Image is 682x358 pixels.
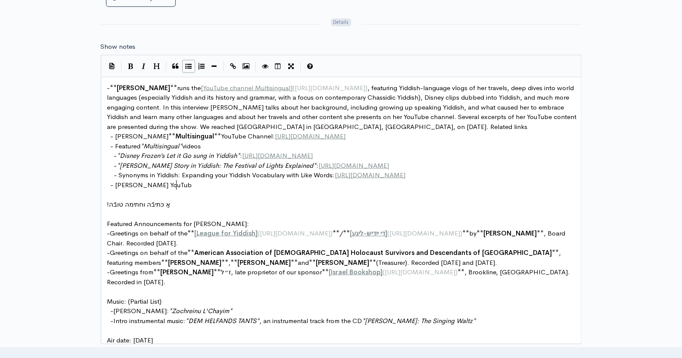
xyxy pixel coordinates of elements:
i: | [121,62,122,72]
span: [URL][DOMAIN_NAME] [390,229,461,237]
span: Music: (Partial List) [107,297,162,305]
button: Italic [137,60,150,73]
span: and [298,258,309,267]
button: Heading [150,60,163,73]
button: Quote [169,60,182,73]
span: ( [258,229,260,237]
span: Greetings on behalf of the [110,248,188,257]
span: Details [331,19,351,27]
span: Intro instrumental music: [114,317,186,325]
span: Greetings from [110,268,154,276]
span: by [470,229,477,237]
span: [PERSON_NAME] [316,258,370,267]
span: ] [256,229,258,237]
i: | [224,62,224,72]
span: ) [461,229,463,237]
span: [PERSON_NAME] [161,268,214,276]
span: Israel Bookshop [331,268,381,276]
span: DEM HELFANDS TANTS [189,317,257,325]
span: - [107,84,110,92]
span: YouTube Channel: [221,132,275,140]
span: [ [195,229,197,237]
button: Numbered List [195,60,208,73]
span: [URL][DOMAIN_NAME] [260,229,331,237]
span: / [340,229,343,237]
span: ז״ל, late proprietor of our sponsor [221,268,322,276]
span: , featuring Yiddish-language vlogs of her travels, deep dives into world languages (especially Yi... [107,84,579,131]
button: Create Link [227,60,240,73]
span: [PERSON_NAME] Story in Yiddish: The Festival of Lights Explained [120,161,314,170]
span: [URL][DOMAIN_NAME] [335,171,406,179]
span: - [PERSON_NAME] YouTub [111,181,192,189]
button: Generic List [182,60,195,73]
span: ) [366,84,368,92]
span: [URL][DOMAIN_NAME] [243,151,313,160]
span: Greetings on behalf of the [110,229,188,237]
span: [URL][DOMAIN_NAME] [385,268,456,276]
span: ] [386,229,388,237]
span: - [PERSON_NAME] [111,132,169,140]
button: Toggle Fullscreen [285,60,298,73]
span: , featuring members [107,248,563,267]
span: [PERSON_NAME] [238,258,291,267]
span: - [107,229,110,237]
i: | [300,62,301,72]
span: אַ כּ‫תיבֿה וחתימה טובֿה! [107,200,171,208]
span: , Board Chair. Recorded [DATE]. [107,229,567,247]
span: American Association of [DEMOGRAPHIC_DATA] Holocaust Survivors and Descendants of [GEOGRAPHIC_DATA] [195,248,552,257]
span: Multisingual [176,132,215,140]
i: | [166,62,167,72]
span: - [114,151,117,160]
span: Air date: [DATE] [107,336,153,344]
span: Zochreinu L'Chayim [172,307,230,315]
span: [PERSON_NAME]: The Singing Waltz [365,317,473,325]
span: [ [329,268,331,276]
span: - Featured [111,142,141,150]
span: ( [293,84,295,92]
span: [PERSON_NAME] [484,229,537,237]
span: League for Yiddish [197,229,256,237]
span: די ייִדיש-ליגע [352,229,386,237]
button: Insert Horizontal Line [208,60,221,73]
span: runs the [178,84,201,92]
span: , an instrumental track from the CD [260,317,362,325]
span: YouTube channel Multisingual [203,84,291,92]
button: Insert Show Notes Template [106,59,118,72]
span: , Brookline, [GEOGRAPHIC_DATA]. Recorded in [DATE]. [107,268,572,286]
span: Featured Announcements for [PERSON_NAME]: [107,220,249,228]
span: [URL][DOMAIN_NAME] [275,132,346,140]
span: - [114,161,117,170]
button: Insert Image [240,60,253,73]
span: Multisingual [144,142,180,150]
button: Markdown Guide [304,60,317,73]
span: [PERSON_NAME] [168,258,222,267]
span: [PERSON_NAME] [117,84,171,92]
span: - Synonyms in Yiddish: Expanding your Yiddish Vocabulary with Like Words: [114,171,335,179]
span: ( [383,268,385,276]
span: - [111,307,114,315]
span: ] [381,268,383,276]
span: - [111,317,114,325]
span: [ [350,229,352,237]
span: ) [331,229,333,237]
span: (Treasurer). Recorded [DATE] and [DATE]. [377,258,498,267]
span: [ [201,84,203,92]
label: Show notes [101,42,136,52]
span: [PERSON_NAME]: [114,307,169,315]
span: ( [388,229,390,237]
span: ) [456,268,458,276]
span: [URL][DOMAIN_NAME] [295,84,366,92]
span: , [229,258,231,267]
span: : [317,161,319,170]
span: - [107,248,110,257]
span: : [240,151,243,160]
button: Bold [125,60,137,73]
span: ] [291,84,293,92]
button: Toggle Side by Side [272,60,285,73]
span: videos [183,142,201,150]
span: - [107,268,110,276]
button: Toggle Preview [259,60,272,73]
span: [URL][DOMAIN_NAME] [319,161,389,170]
span: Disney Frozen’s Let it Go sung in Yiddish [120,151,237,160]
